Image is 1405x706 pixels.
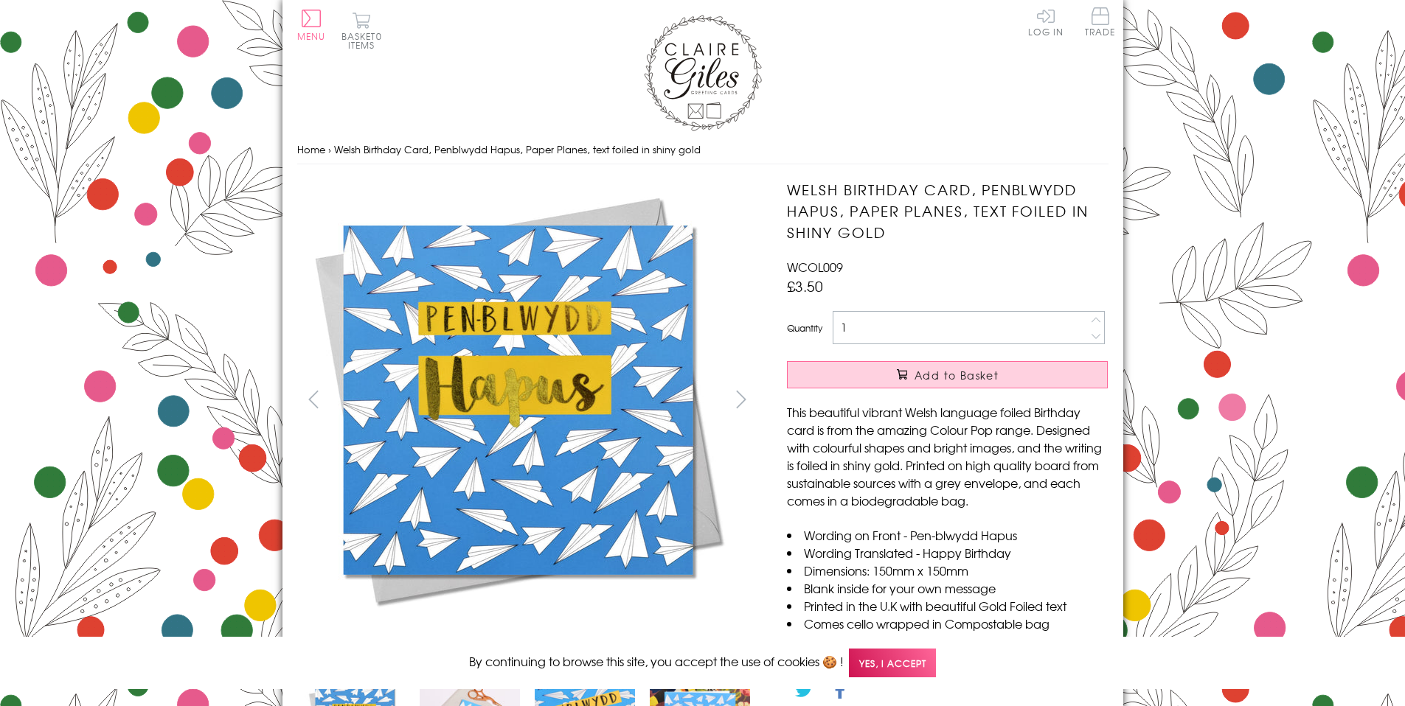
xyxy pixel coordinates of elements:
span: WCOL009 [787,258,843,276]
span: Yes, I accept [849,649,936,677]
h1: Welsh Birthday Card, Penblwydd Hapus, Paper Planes, text foiled in shiny gold [787,179,1108,242]
label: Quantity [787,321,822,335]
nav: breadcrumbs [297,135,1109,165]
span: › [328,142,331,156]
span: Trade [1085,7,1116,36]
img: Welsh Birthday Card, Penblwydd Hapus, Paper Planes, text foiled in shiny gold [296,179,739,621]
span: Welsh Birthday Card, Penblwydd Hapus, Paper Planes, text foiled in shiny gold [334,142,701,156]
img: Welsh Birthday Card, Penblwydd Hapus, Paper Planes, text foiled in shiny gold [757,179,1200,621]
a: Log In [1028,7,1064,36]
span: 0 items [348,29,382,52]
span: Menu [297,29,326,43]
button: next [724,382,757,416]
button: Add to Basket [787,361,1108,388]
li: Comes cello wrapped in Compostable bag [787,615,1108,632]
p: This beautiful vibrant Welsh language foiled Birthday card is from the amazing Colour Pop range. ... [787,403,1108,509]
a: Trade [1085,7,1116,39]
li: Printed in the U.K with beautiful Gold Foiled text [787,597,1108,615]
li: Blank inside for your own message [787,579,1108,597]
button: Basket0 items [341,12,382,49]
li: Wording Translated - Happy Birthday [787,544,1108,562]
span: £3.50 [787,276,823,296]
a: Home [297,142,325,156]
button: Menu [297,10,326,41]
li: Comes with a grey envelope [787,632,1108,650]
img: Claire Giles Greetings Cards [644,15,762,131]
li: Wording on Front - Pen-blwydd Hapus [787,526,1108,544]
li: Dimensions: 150mm x 150mm [787,562,1108,579]
button: prev [297,382,330,416]
span: Add to Basket [915,368,999,382]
